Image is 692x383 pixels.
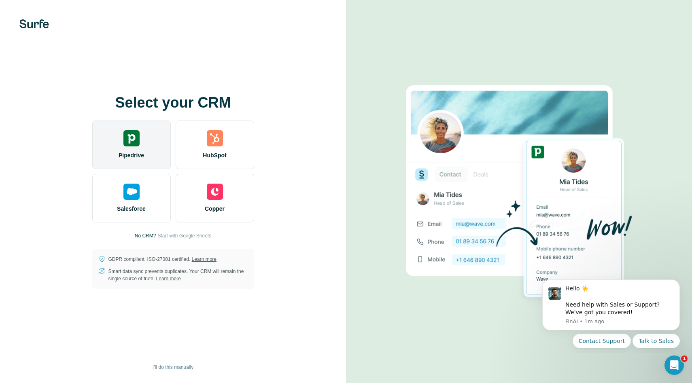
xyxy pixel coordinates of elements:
iframe: Intercom notifications message [530,272,692,353]
p: Smart data sync prevents duplicates. Your CRM will remain the single source of truth. [108,268,248,282]
img: pipedrive's logo [123,130,140,146]
p: GDPR compliant. ISO-27001 certified. [108,256,217,263]
button: Start with Google Sheets [157,232,211,239]
span: Copper [205,205,225,213]
a: Learn more [192,256,217,262]
img: salesforce's logo [123,184,140,200]
img: hubspot's logo [207,130,223,146]
img: copper's logo [207,184,223,200]
span: HubSpot [203,151,226,159]
span: 1 [681,355,688,362]
a: Learn more [156,276,181,281]
img: Surfe's logo [19,19,49,28]
span: Pipedrive [119,151,144,159]
button: I’ll do this manually [147,361,199,373]
p: No CRM? [135,232,156,239]
span: Salesforce [117,205,146,213]
img: PIPEDRIVE image [406,72,633,312]
iframe: Intercom live chat [664,355,684,375]
span: I’ll do this manually [153,364,193,371]
h1: Select your CRM [92,95,254,111]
